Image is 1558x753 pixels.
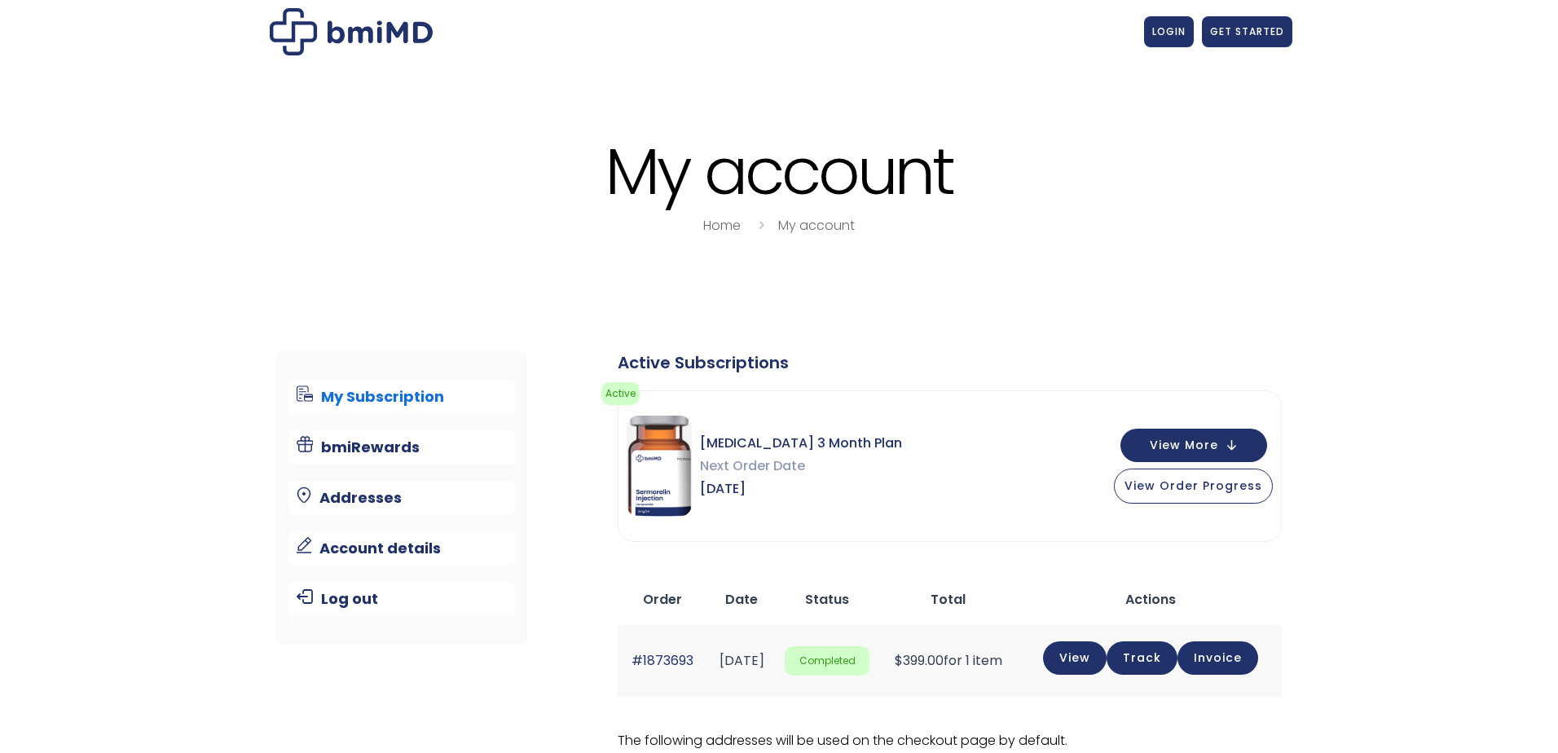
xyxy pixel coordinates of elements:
[288,430,516,465] a: bmiRewards
[1202,16,1292,47] a: GET STARTED
[1144,16,1194,47] a: LOGIN
[1114,469,1273,504] button: View Order Progress
[700,432,902,455] span: [MEDICAL_DATA] 3 Month Plan
[703,216,741,235] a: Home
[785,646,869,676] span: Completed
[1124,478,1262,494] span: View Order Progress
[700,455,902,478] span: Next Order Date
[632,651,693,670] a: #1873693
[266,137,1292,206] h1: My account
[1120,429,1267,462] button: View More
[895,651,903,670] span: $
[778,216,855,235] a: My account
[1177,641,1258,675] a: Invoice
[288,531,516,566] a: Account details
[725,590,758,609] span: Date
[270,8,433,55] img: My account
[931,590,966,609] span: Total
[601,382,640,405] span: Active
[895,651,944,670] span: 399.00
[1210,24,1284,38] span: GET STARTED
[1043,641,1107,675] a: View
[878,625,1019,696] td: for 1 item
[618,351,1282,374] div: Active Subscriptions
[700,478,902,500] span: [DATE]
[1107,641,1177,675] a: Track
[618,729,1282,752] p: The following addresses will be used on the checkout page by default.
[720,651,764,670] time: [DATE]
[752,216,770,235] i: breadcrumbs separator
[643,590,682,609] span: Order
[288,481,516,515] a: Addresses
[288,582,516,616] a: Log out
[805,590,849,609] span: Status
[1125,590,1176,609] span: Actions
[276,351,528,645] nav: Account pages
[288,380,516,414] a: My Subscription
[1152,24,1186,38] span: LOGIN
[1150,440,1218,451] span: View More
